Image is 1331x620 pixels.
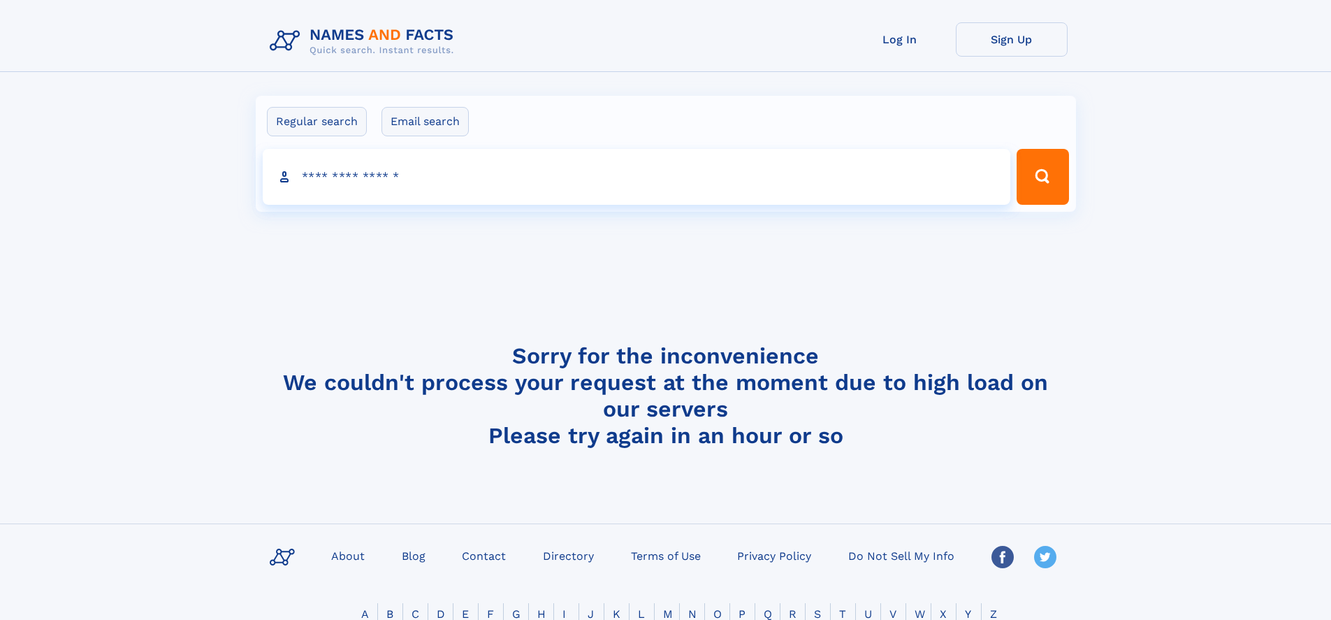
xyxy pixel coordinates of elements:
img: Logo Names and Facts [264,22,465,60]
a: Sign Up [956,22,1068,57]
label: Email search [381,107,469,136]
img: Facebook [991,546,1014,568]
a: Terms of Use [625,545,706,565]
a: Do Not Sell My Info [843,545,960,565]
button: Search Button [1017,149,1068,205]
a: About [326,545,370,565]
input: search input [263,149,1011,205]
a: Privacy Policy [732,545,817,565]
a: Blog [396,545,431,565]
img: Twitter [1034,546,1056,568]
a: Contact [456,545,511,565]
a: Directory [537,545,599,565]
a: Log In [844,22,956,57]
h4: Sorry for the inconvenience We couldn't process your request at the moment due to high load on ou... [264,343,1068,449]
label: Regular search [267,107,367,136]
